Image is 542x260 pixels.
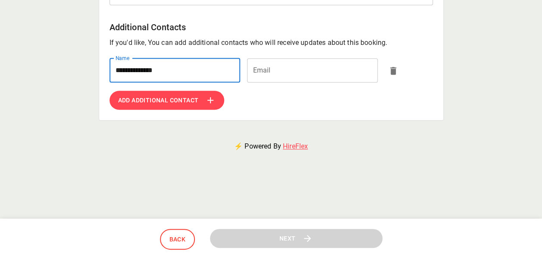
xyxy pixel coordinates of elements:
[210,229,382,248] button: Next
[160,229,195,250] button: Back
[110,91,225,110] button: Add Additional Contact
[110,38,433,48] p: If you'd like, You can add additional contacts who will receive updates about this booking.
[283,142,308,150] a: HireFlex
[118,95,199,106] span: Add Additional Contact
[169,234,186,245] span: Back
[224,131,318,162] p: ⚡ Powered By
[116,54,129,62] label: Name
[110,20,433,34] h2: Additional Contacts
[279,233,296,244] span: Next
